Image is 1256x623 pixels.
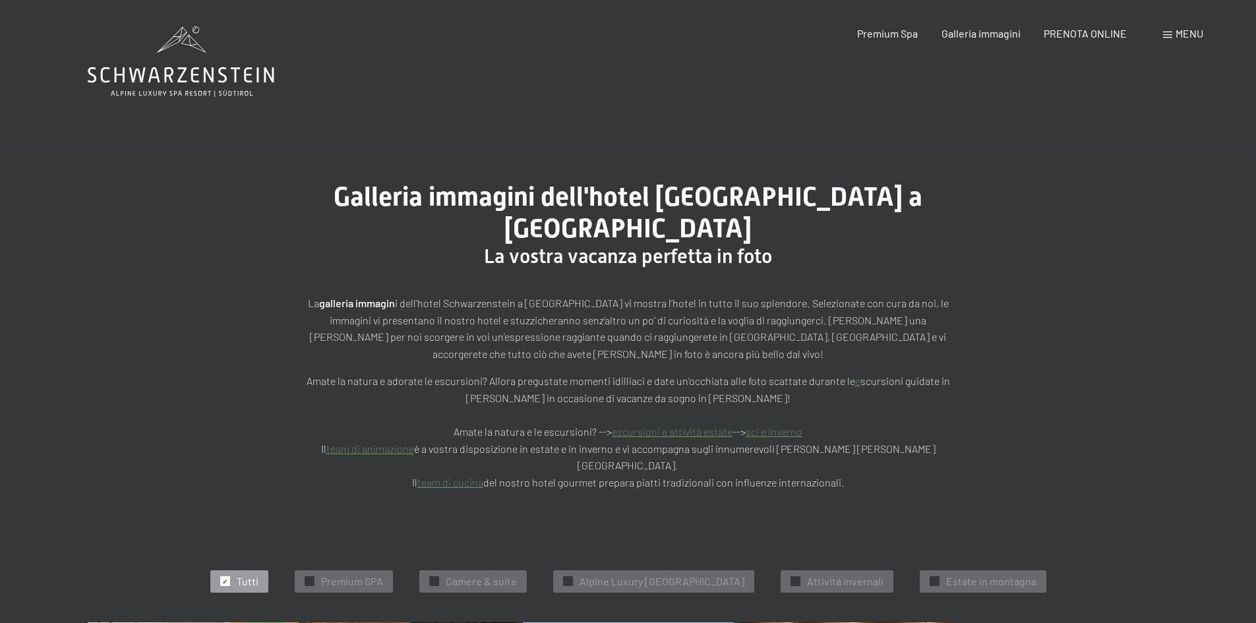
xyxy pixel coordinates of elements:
span: ✓ [222,577,227,586]
p: Amate la natura e adorate le escursioni? Allora pregustate momenti idilliaci e date un’occhiata a... [299,372,958,490]
span: Menu [1176,27,1203,40]
a: team di animazione [326,442,414,455]
span: Estate in montagna [946,574,1036,589]
a: e [855,374,860,387]
span: ✓ [431,577,436,586]
strong: galleria immagin [319,297,395,309]
span: ✓ [792,577,798,586]
a: sci e inverno [746,425,802,438]
span: ✓ [307,577,312,586]
span: Tutti [237,574,258,589]
p: La i dell’hotel Schwarzenstein a [GEOGRAPHIC_DATA] vi mostra l’hotel in tutto il suo splendore. S... [299,295,958,362]
a: Galleria immagini [942,27,1021,40]
span: Premium SPA [321,574,383,589]
a: escursioni e attività estate [612,425,733,438]
span: ✓ [565,577,570,586]
a: PRENOTA ONLINE [1044,27,1127,40]
span: Alpine Luxury [GEOGRAPHIC_DATA] [580,574,744,589]
a: Premium Spa [857,27,918,40]
a: team di cucina [417,476,483,489]
span: Galleria immagini dell'hotel [GEOGRAPHIC_DATA] a [GEOGRAPHIC_DATA] [334,181,922,244]
span: Attivitá invernali [807,574,883,589]
span: La vostra vacanza perfetta in foto [484,245,772,268]
span: ✓ [932,577,937,586]
span: Camere & suite [446,574,517,589]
